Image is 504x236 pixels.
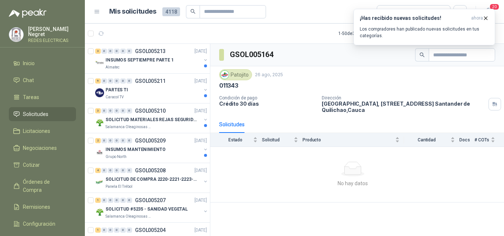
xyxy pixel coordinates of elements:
[106,176,197,183] p: SOLICITUD DE COMPRA 2220-2221-2223-2224
[127,198,132,203] div: 0
[360,26,489,39] p: Los compradores han publicado nuevas solicitudes en tus categorías.
[127,78,132,84] div: 0
[108,168,113,173] div: 0
[106,214,152,219] p: Salamanca Oleaginosas SAS
[194,167,207,174] p: [DATE]
[255,71,283,78] p: 26 ago, 2025
[471,15,483,21] span: ahora
[127,168,132,173] div: 0
[101,49,107,54] div: 0
[9,9,46,18] img: Logo peakr
[120,108,126,113] div: 0
[9,90,76,104] a: Tareas
[303,133,404,147] th: Producto
[23,93,39,101] span: Tareas
[135,108,166,113] p: GSOL005210
[95,208,104,216] img: Company Logo
[95,78,101,84] div: 9
[95,108,101,113] div: 3
[106,64,120,70] p: Almatec
[108,108,113,113] div: 0
[114,228,120,233] div: 0
[135,78,166,84] p: GSOL005211
[108,138,113,143] div: 0
[135,168,166,173] p: GSOL005208
[106,124,152,130] p: Salamanca Oleaginosas SAS
[114,108,120,113] div: 0
[106,116,197,123] p: SOLICITUD MATERIALES REJAS SEGURIDAD - OFICINA
[194,227,207,234] p: [DATE]
[9,124,76,138] a: Licitaciones
[489,3,500,10] span: 20
[108,49,113,54] div: 0
[23,127,50,135] span: Licitaciones
[114,78,120,84] div: 0
[106,94,124,100] p: Caracol TV
[382,8,397,16] div: Todas
[9,73,76,87] a: Chat
[95,138,101,143] div: 2
[23,161,40,169] span: Cotizar
[9,200,76,214] a: Remisiones
[221,71,229,79] img: Company Logo
[95,118,104,127] img: Company Logo
[109,6,156,17] h1: Mis solicitudes
[120,138,126,143] div: 0
[338,28,386,39] div: 1 - 50 de 3542
[213,179,492,187] div: No hay datos
[95,228,101,233] div: 1
[262,133,303,147] th: Solicitud
[194,78,207,85] p: [DATE]
[135,49,166,54] p: GSOL005213
[9,56,76,70] a: Inicio
[135,198,166,203] p: GSOL005207
[106,206,188,213] p: SOLICITUD #5235 - SANIDAD VEGETAL
[9,28,23,42] img: Company Logo
[95,196,208,219] a: 1 0 0 0 0 0 GSOL005207[DATE] Company LogoSOLICITUD #5235 - SANIDAD VEGETALSalamanca Oleaginosas SAS
[474,133,504,147] th: # COTs
[162,7,180,16] span: 4118
[9,175,76,197] a: Órdenes de Compra
[322,95,486,101] p: Dirección
[404,133,459,147] th: Cantidad
[9,107,76,121] a: Solicitudes
[135,138,166,143] p: GSOL005209
[127,108,132,113] div: 0
[120,78,126,84] div: 0
[114,49,120,54] div: 0
[106,184,132,190] p: Panela El Trébol
[23,144,57,152] span: Negociaciones
[95,88,104,97] img: Company Logo
[219,101,316,107] p: Crédito 30 días
[120,228,126,233] div: 0
[114,168,120,173] div: 0
[9,158,76,172] a: Cotizar
[474,137,489,142] span: # COTs
[95,59,104,67] img: Company Logo
[108,78,113,84] div: 0
[95,166,208,190] a: 4 0 0 0 0 0 GSOL005208[DATE] Company LogoSOLICITUD DE COMPRA 2220-2221-2223-2224Panela El Trébol
[210,133,262,147] th: Estado
[194,197,207,204] p: [DATE]
[95,106,208,130] a: 3 0 0 0 0 0 GSOL005210[DATE] Company LogoSOLICITUD MATERIALES REJAS SEGURIDAD - OFICINASalamanca ...
[101,138,107,143] div: 0
[95,198,101,203] div: 1
[230,49,275,60] h3: GSOL005164
[303,137,394,142] span: Producto
[120,198,126,203] div: 0
[23,110,48,118] span: Solicitudes
[194,48,207,55] p: [DATE]
[219,137,252,142] span: Estado
[28,38,76,43] p: REDES ELECTRICAS
[23,76,34,84] span: Chat
[120,168,126,173] div: 0
[135,228,166,233] p: GSOL005204
[95,136,208,160] a: 2 0 0 0 0 0 GSOL005209[DATE] Company LogoINSUMOS MANTENIMIENTOGrupo North
[101,168,107,173] div: 0
[459,133,474,147] th: Docs
[127,228,132,233] div: 0
[404,137,449,142] span: Cantidad
[194,108,207,115] p: [DATE]
[95,49,101,54] div: 3
[190,9,196,14] span: search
